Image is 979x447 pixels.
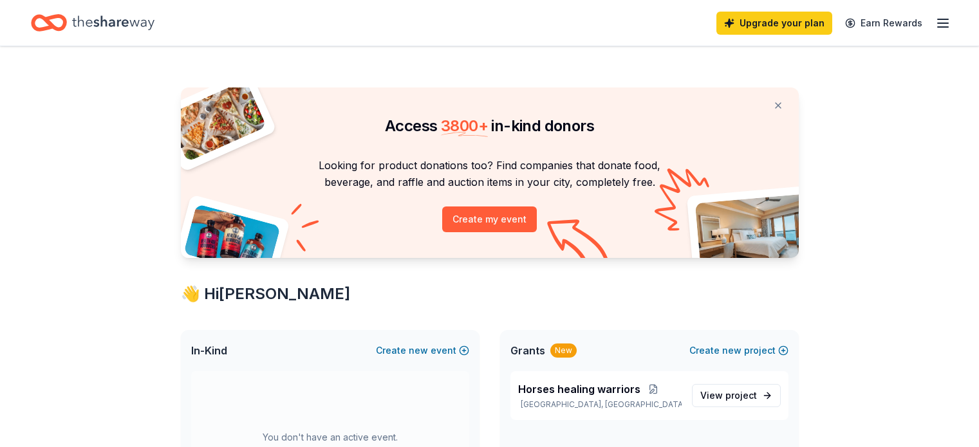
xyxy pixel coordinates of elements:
div: New [550,343,577,358]
img: Curvy arrow [547,219,611,268]
a: Home [31,8,154,38]
span: In-Kind [191,343,227,358]
button: Createnewproject [689,343,788,358]
span: Access in-kind donors [385,116,594,135]
p: Looking for product donations too? Find companies that donate food, beverage, and raffle and auct... [196,157,783,191]
span: new [722,343,741,358]
button: Create my event [442,206,537,232]
span: View [700,388,757,403]
img: Pizza [166,80,266,162]
span: 3800 + [441,116,488,135]
span: Horses healing warriors [518,381,640,397]
span: project [725,390,757,401]
a: Earn Rewards [837,12,930,35]
span: Grants [510,343,545,358]
button: Createnewevent [376,343,469,358]
a: Upgrade your plan [716,12,832,35]
div: 👋 Hi [PERSON_NAME] [181,284,799,304]
a: View project [692,384,781,407]
p: [GEOGRAPHIC_DATA], [GEOGRAPHIC_DATA] [518,399,682,410]
span: new [409,343,428,358]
